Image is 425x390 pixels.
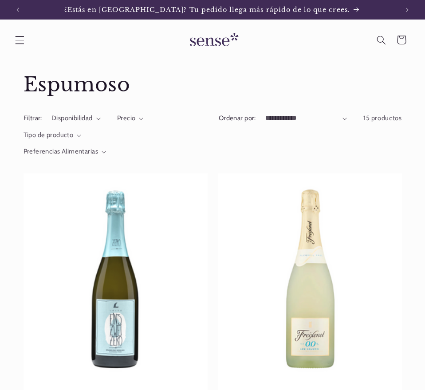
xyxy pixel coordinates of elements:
span: Tipo de producto [24,131,74,139]
summary: Disponibilidad (0 seleccionado) [51,114,101,123]
label: Ordenar por: [219,114,256,122]
img: Sense [179,28,246,53]
span: Preferencias Alimentarias [24,147,98,155]
summary: Tipo de producto (0 seleccionado) [24,130,82,140]
a: Sense [176,24,249,56]
summary: Búsqueda [371,30,391,50]
h1: Espumoso [24,72,402,98]
summary: Menú [9,30,30,50]
span: 15 productos [363,114,402,122]
div: 1 de 2 [28,1,397,19]
span: ¿Estás en [GEOGRAPHIC_DATA]? Tu pedido llega más rápido de lo que crees. [64,6,350,14]
span: Disponibilidad [51,114,93,122]
div: Anuncio [28,1,397,19]
h2: Filtrar: [24,114,42,123]
a: ¿Estás en [GEOGRAPHIC_DATA]? Tu pedido llega más rápido de lo que crees. [28,1,397,19]
summary: Preferencias Alimentarias (0 seleccionado) [24,147,106,157]
summary: Precio [117,114,144,123]
span: Precio [117,114,136,122]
